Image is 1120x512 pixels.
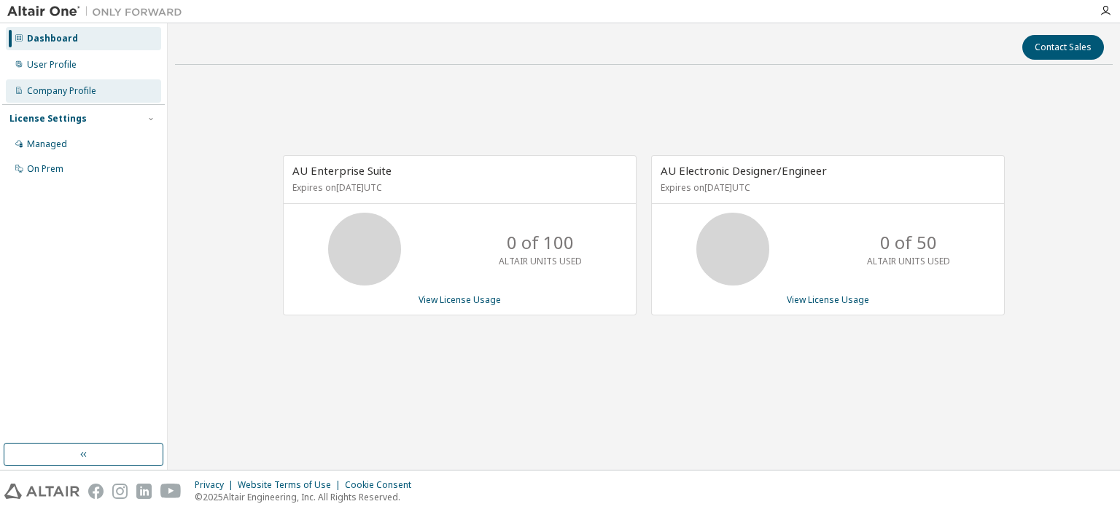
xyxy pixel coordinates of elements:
[419,294,501,306] a: View License Usage
[88,484,104,499] img: facebook.svg
[27,138,67,150] div: Managed
[867,255,950,267] p: ALTAIR UNITS USED
[27,59,77,71] div: User Profile
[160,484,182,499] img: youtube.svg
[27,163,63,175] div: On Prem
[292,181,623,194] p: Expires on [DATE] UTC
[136,484,152,499] img: linkedin.svg
[9,113,87,125] div: License Settings
[661,181,992,194] p: Expires on [DATE] UTC
[345,479,420,491] div: Cookie Consent
[880,230,937,255] p: 0 of 50
[27,85,96,97] div: Company Profile
[238,479,345,491] div: Website Terms of Use
[507,230,574,255] p: 0 of 100
[195,491,420,503] p: © 2025 Altair Engineering, Inc. All Rights Reserved.
[195,479,238,491] div: Privacy
[1022,35,1104,60] button: Contact Sales
[112,484,128,499] img: instagram.svg
[4,484,79,499] img: altair_logo.svg
[787,294,869,306] a: View License Usage
[499,255,582,267] p: ALTAIR UNITS USED
[7,4,190,19] img: Altair One
[292,163,392,178] span: AU Enterprise Suite
[27,33,78,44] div: Dashboard
[661,163,827,178] span: AU Electronic Designer/Engineer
